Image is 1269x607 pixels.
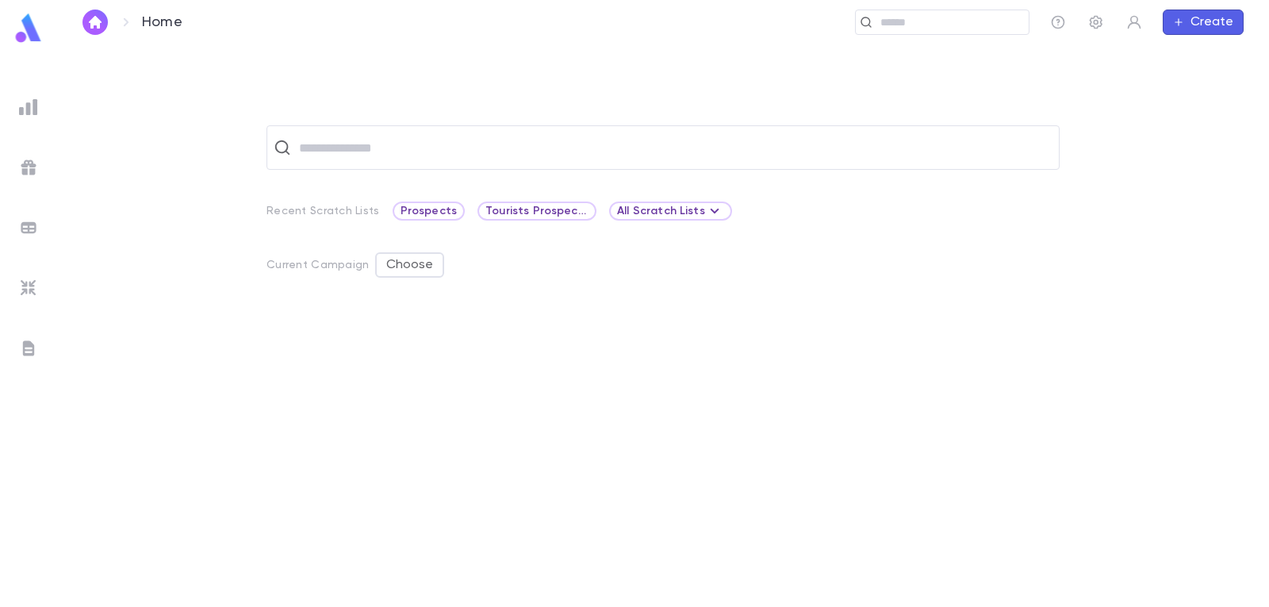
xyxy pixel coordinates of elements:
div: Tourists Prospects and VIP [477,202,596,221]
div: Prospects [393,202,465,221]
img: campaigns_grey.99e729a5f7ee94e3726e6486bddda8f1.svg [19,158,38,177]
img: imports_grey.530a8a0e642e233f2baf0ef88e8c9fcb.svg [19,279,38,298]
img: home_white.a664292cf8c1dea59945f0da9f25487c.svg [86,16,105,29]
div: All Scratch Lists [609,202,732,221]
p: Home [142,13,182,31]
button: Choose [375,252,444,278]
span: Tourists Prospects and VIP [479,205,595,217]
img: logo [13,13,44,44]
img: reports_grey.c525e4749d1bce6a11f5fe2a8de1b229.svg [19,98,38,117]
img: letters_grey.7941b92b52307dd3b8a917253454ce1c.svg [19,339,38,358]
p: Current Campaign [266,259,369,271]
button: Create [1163,10,1244,35]
img: batches_grey.339ca447c9d9533ef1741baa751efc33.svg [19,218,38,237]
span: Prospects [394,205,463,217]
p: Recent Scratch Lists [266,205,380,217]
div: All Scratch Lists [617,202,724,221]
